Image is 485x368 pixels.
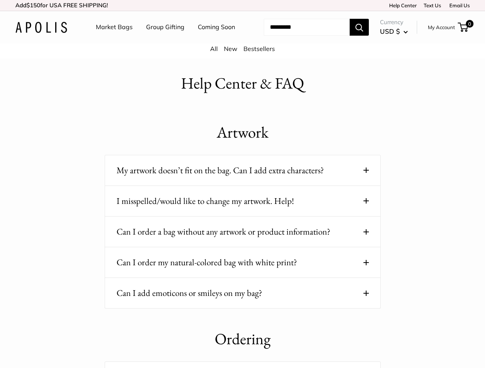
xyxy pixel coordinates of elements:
a: Email Us [447,2,470,8]
button: Can I order a bag without any artwork or product information? [117,224,369,239]
a: Market Bags [96,21,133,33]
button: Can I add emoticons or smileys on my bag? [117,286,369,301]
button: USD $ [380,25,408,38]
input: Search... [264,19,350,36]
a: Coming Soon [198,21,235,33]
a: New [224,45,237,53]
a: Text Us [424,2,441,8]
button: Search [350,19,369,36]
span: USD $ [380,27,400,35]
h1: Help Center & FAQ [181,72,304,95]
button: My artwork doesn’t fit on the bag. Can I add extra characters? [117,163,369,178]
a: Bestsellers [243,45,275,53]
span: $150 [26,2,40,9]
img: Apolis [15,22,67,33]
a: My Account [428,23,455,32]
a: Help Center [386,2,417,8]
button: I misspelled/would like to change my artwork. Help! [117,194,369,209]
a: 0 [459,23,468,32]
a: All [210,45,218,53]
button: Can I order my natural-colored bag with white print? [117,255,369,270]
a: Group Gifting [146,21,184,33]
span: Currency [380,17,408,28]
h1: Artwork [105,121,381,144]
h1: Ordering [105,328,381,350]
span: 0 [466,20,473,28]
